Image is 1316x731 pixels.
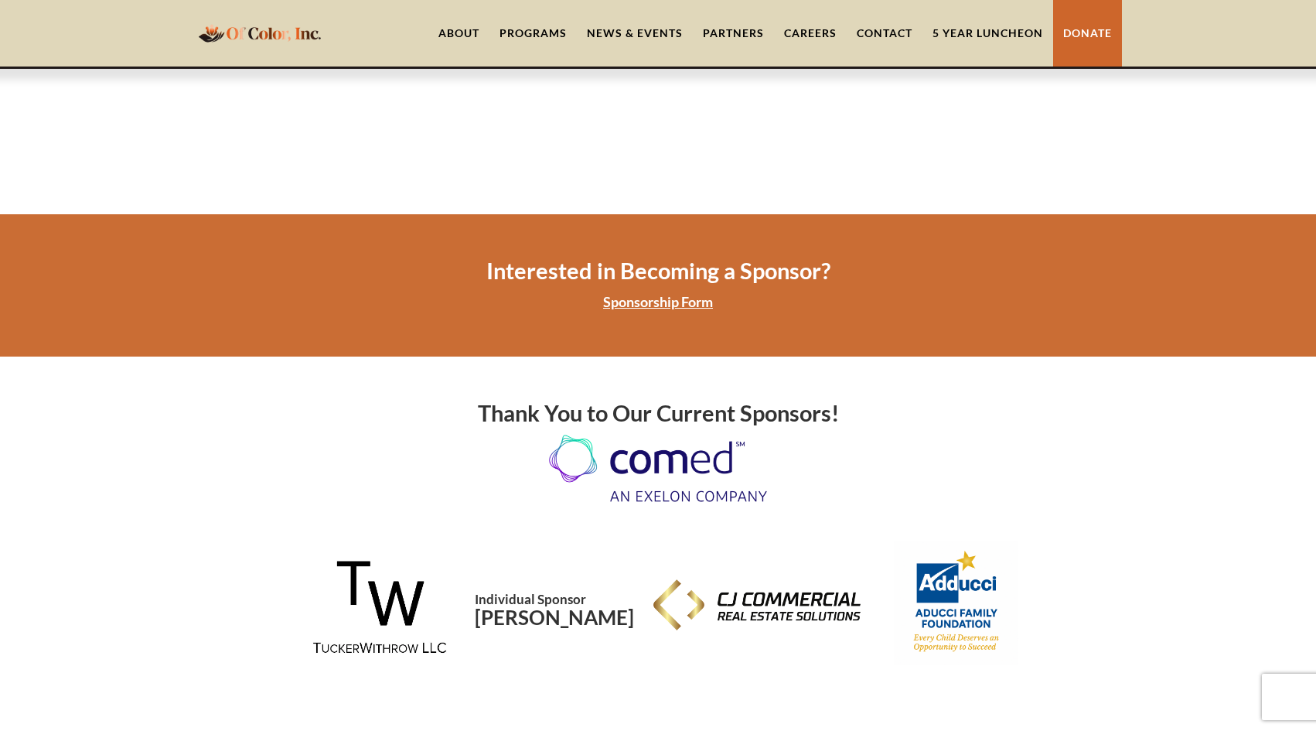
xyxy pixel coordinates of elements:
[603,293,713,310] a: Sponsorship Form
[194,15,326,51] a: home
[295,257,1021,285] h2: Interested in Becoming a Sponsor?
[475,586,634,628] h1: [PERSON_NAME]
[475,591,586,607] span: Individual Sponsor
[478,399,839,426] strong: Thank You to Our Current Sponsors!
[499,26,567,41] div: Programs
